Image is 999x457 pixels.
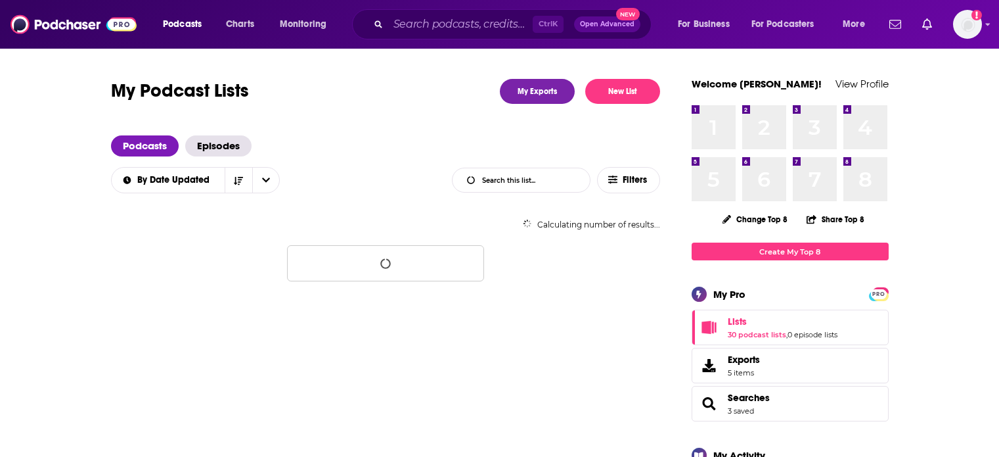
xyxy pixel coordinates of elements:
[953,10,982,39] button: Show profile menu
[833,14,881,35] button: open menu
[871,289,887,299] span: PRO
[728,368,760,377] span: 5 items
[884,13,906,36] a: Show notifications dropdown
[696,318,722,337] a: Lists
[843,15,865,34] span: More
[692,348,889,383] a: Exports
[533,16,564,33] span: Ctrl K
[623,176,649,185] span: Filters
[154,14,219,35] button: open menu
[728,316,747,327] span: Lists
[743,14,833,35] button: open menu
[225,168,252,193] button: Sort Direction
[728,316,837,327] a: Lists
[728,392,770,404] a: Searches
[500,79,575,104] a: My Exports
[388,14,533,35] input: Search podcasts, credits, & more...
[917,13,937,36] a: Show notifications dropdown
[953,10,982,39] span: Logged in as madeleinelbrownkensington
[728,330,786,339] a: 30 podcast lists
[585,79,660,104] button: New List
[185,135,252,156] a: Episodes
[692,78,822,90] a: Welcome [PERSON_NAME]!
[692,386,889,421] span: Searches
[692,310,889,345] span: Lists
[728,406,754,416] a: 3 saved
[163,15,202,34] span: Podcasts
[110,176,225,185] button: open menu
[953,10,982,39] img: User Profile
[696,356,722,375] span: Exports
[715,211,796,228] button: Change Top 8
[669,14,746,35] button: open menu
[788,330,837,339] a: 0 episode lists
[226,15,254,34] span: Charts
[580,21,634,28] span: Open Advanced
[871,289,887,299] a: PRO
[252,168,280,193] button: open menu
[574,16,640,32] button: Open AdvancedNew
[971,10,982,20] svg: Add a profile image
[696,395,722,413] a: Searches
[271,14,344,35] button: open menu
[713,288,745,301] div: My Pro
[287,245,484,281] button: Loading
[728,354,760,366] span: Exports
[217,14,262,35] a: Charts
[280,15,326,34] span: Monitoring
[616,8,640,20] span: New
[806,206,865,232] button: Share Top 8
[835,78,889,90] a: View Profile
[692,243,889,260] a: Create My Top 8
[365,9,664,39] div: Search podcasts, credits, & more...
[111,220,660,229] div: Calculating number of results...
[137,176,214,185] span: By Date Updated
[111,167,280,193] h2: Choose List sort
[11,12,137,37] img: Podchaser - Follow, Share and Rate Podcasts
[597,167,660,193] button: Filters
[111,79,249,104] h1: My Podcast Lists
[678,15,730,34] span: For Business
[111,135,179,156] a: Podcasts
[751,15,814,34] span: For Podcasters
[786,330,788,339] span: ,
